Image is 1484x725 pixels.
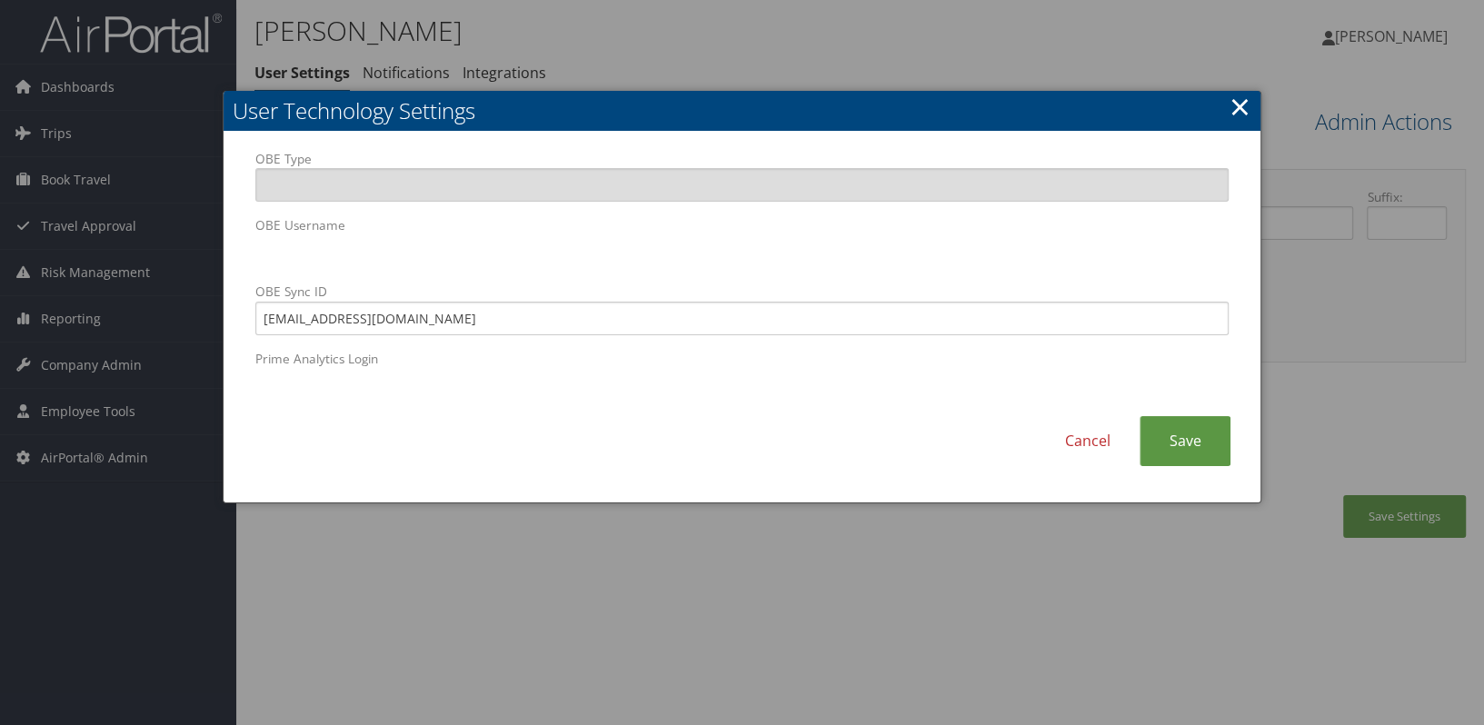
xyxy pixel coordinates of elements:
[255,350,1229,402] label: Prime Analytics Login
[255,150,1229,202] label: OBE Type
[255,216,1229,268] label: OBE Username
[1036,416,1140,466] a: Cancel
[255,302,1229,335] input: OBE Sync ID
[224,91,1260,131] h2: User Technology Settings
[255,168,1229,202] input: OBE Type
[1230,88,1250,124] a: Close
[255,283,1229,334] label: OBE Sync ID
[1140,416,1230,466] a: Save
